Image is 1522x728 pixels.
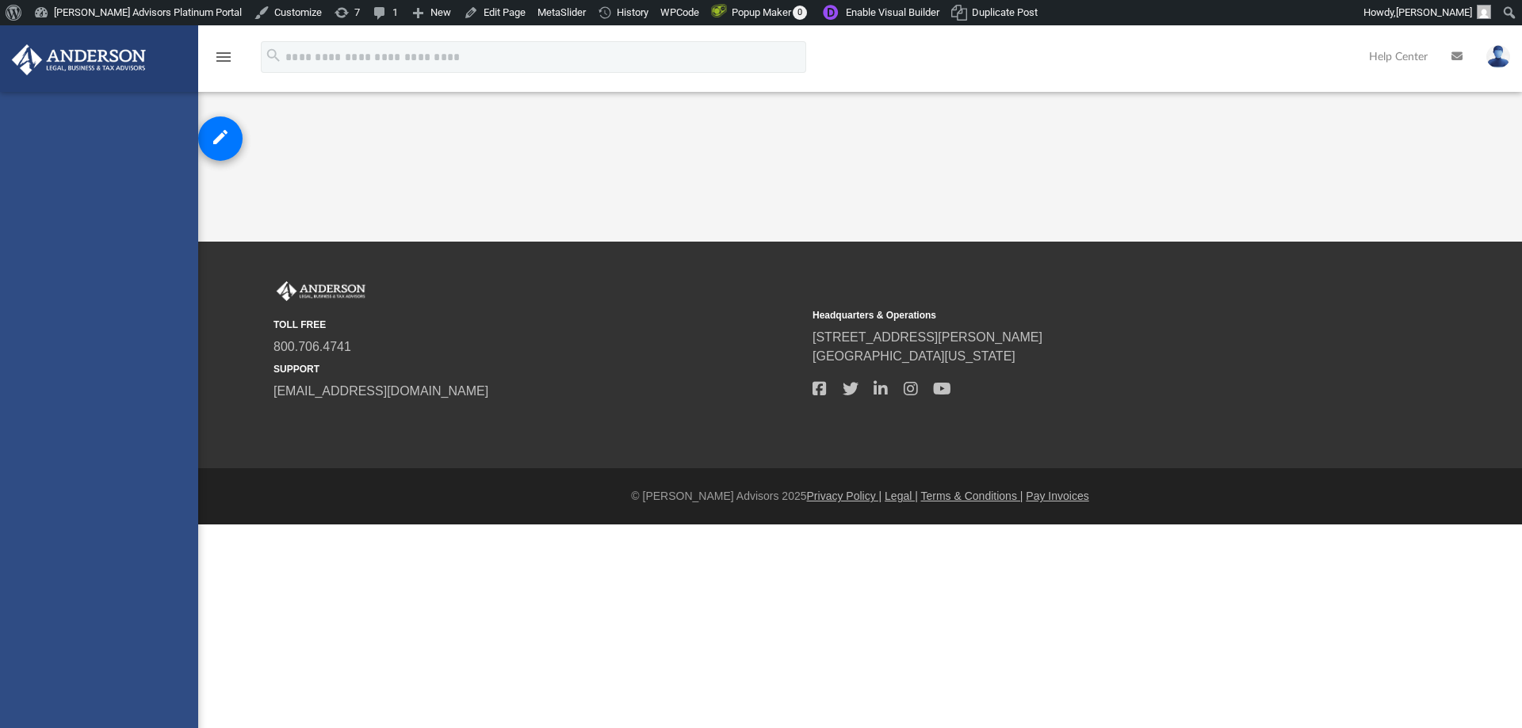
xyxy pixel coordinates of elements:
[1396,6,1472,18] span: [PERSON_NAME]
[1486,45,1510,68] img: User Pic
[214,55,233,67] a: menu
[7,44,151,75] img: Anderson Advisors Platinum Portal
[273,384,488,398] a: [EMAIL_ADDRESS][DOMAIN_NAME]
[273,340,351,353] a: 800.706.4741
[1026,490,1088,502] a: Pay Invoices
[793,6,807,20] span: 0
[813,330,1042,344] a: [STREET_ADDRESS][PERSON_NAME]
[921,490,1023,502] a: Terms & Conditions |
[1357,25,1440,88] a: Help Center
[273,318,801,332] small: TOLL FREE
[885,490,918,502] a: Legal |
[813,308,1340,322] small: Headquarters & Operations
[813,349,1015,363] a: [GEOGRAPHIC_DATA][US_STATE]
[265,47,282,64] i: search
[273,362,801,376] small: SUPPORT
[214,48,233,67] i: menu
[198,116,243,161] a: Edit
[807,490,882,502] a: Privacy Policy |
[273,281,369,302] img: Anderson Advisors Platinum Portal
[198,488,1522,505] div: © [PERSON_NAME] Advisors 2025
